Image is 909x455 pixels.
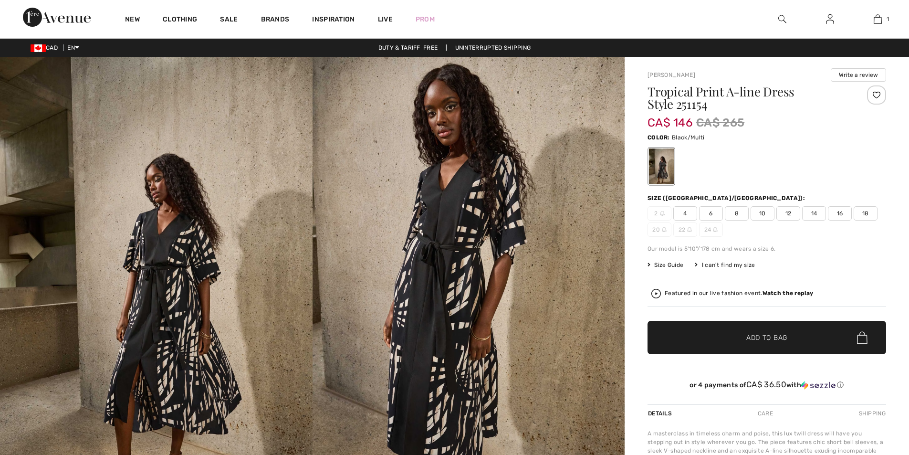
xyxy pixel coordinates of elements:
[416,14,435,24] a: Prom
[854,13,901,25] a: 1
[778,13,786,25] img: search the website
[378,14,393,24] a: Live
[857,405,886,422] div: Shipping
[673,206,697,221] span: 4
[687,227,692,232] img: ring-m.svg
[746,333,787,343] span: Add to Bag
[648,106,692,129] span: CA$ 146
[818,13,842,25] a: Sign In
[801,381,836,390] img: Sezzle
[31,44,46,52] img: Canadian Dollar
[660,211,665,216] img: ring-m.svg
[662,227,667,232] img: ring-m.svg
[261,15,290,25] a: Brands
[725,206,749,221] span: 8
[648,134,670,141] span: Color:
[854,206,878,221] span: 18
[746,380,786,389] span: CA$ 36.50
[699,222,723,237] span: 24
[220,15,238,25] a: Sale
[648,72,695,78] a: [PERSON_NAME]
[23,8,91,27] img: 1ère Avenue
[648,405,674,422] div: Details
[648,194,807,202] div: Size ([GEOGRAPHIC_DATA]/[GEOGRAPHIC_DATA]):
[648,380,886,390] div: or 4 payments of with
[648,206,671,221] span: 2
[874,13,882,25] img: My Bag
[649,148,674,184] div: Black/Multi
[651,289,661,298] img: Watch the replay
[750,405,781,422] div: Care
[857,331,867,344] img: Bag.svg
[802,206,826,221] span: 14
[163,15,197,25] a: Clothing
[648,85,846,110] h1: Tropical Print A-line Dress Style 251154
[776,206,800,221] span: 12
[31,44,62,51] span: CAD
[826,13,834,25] img: My Info
[699,206,723,221] span: 6
[312,15,355,25] span: Inspiration
[696,114,744,131] span: CA$ 265
[887,15,889,23] span: 1
[751,206,774,221] span: 10
[673,222,697,237] span: 22
[648,321,886,354] button: Add to Bag
[665,290,813,296] div: Featured in our live fashion event.
[125,15,140,25] a: New
[672,134,704,141] span: Black/Multi
[695,261,755,269] div: I can't find my size
[763,290,814,296] strong: Watch the replay
[828,206,852,221] span: 16
[713,227,718,232] img: ring-m.svg
[648,222,671,237] span: 20
[67,44,79,51] span: EN
[648,380,886,393] div: or 4 payments ofCA$ 36.50withSezzle Click to learn more about Sezzle
[648,244,886,253] div: Our model is 5'10"/178 cm and wears a size 6.
[648,261,683,269] span: Size Guide
[831,68,886,82] button: Write a review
